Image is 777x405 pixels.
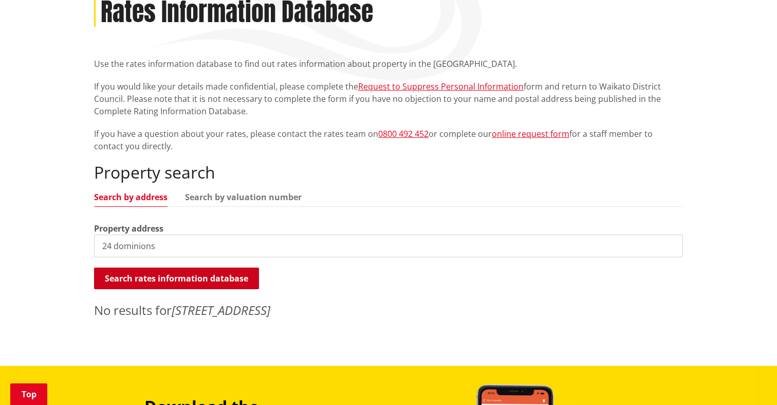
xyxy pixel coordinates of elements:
a: Search by address [94,193,168,201]
a: online request form [492,128,569,139]
iframe: Messenger Launcher [730,362,767,399]
p: If you would like your details made confidential, please complete the form and return to Waikato ... [94,80,683,117]
a: Request to Suppress Personal Information [358,81,524,92]
label: Property address [94,222,163,235]
h2: Property search [94,163,683,182]
p: If you have a question about your rates, please contact the rates team on or complete our for a s... [94,128,683,152]
a: Top [10,383,47,405]
a: 0800 492 452 [378,128,429,139]
a: Search by valuation number [185,193,302,201]
button: Search rates information database [94,268,259,289]
em: [STREET_ADDRESS] [172,302,270,319]
p: No results for [94,301,683,320]
input: e.g. Duke Street NGARUAWAHIA [94,235,683,257]
p: Use the rates information database to find out rates information about property in the [GEOGRAPHI... [94,58,683,70]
